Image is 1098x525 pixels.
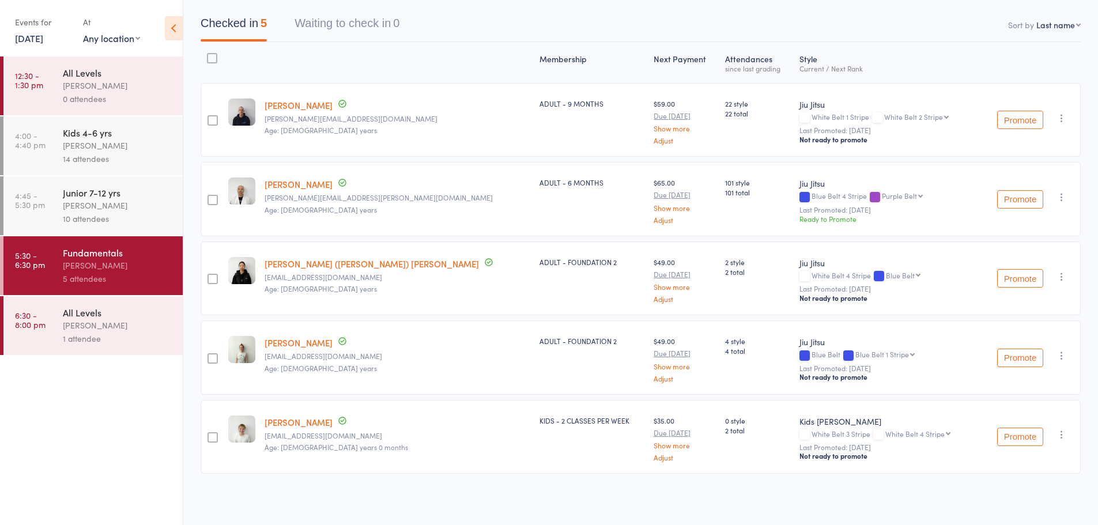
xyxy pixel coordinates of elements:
small: Due [DATE] [654,112,715,120]
a: Show more [654,362,715,370]
span: 4 total [725,346,790,356]
div: [PERSON_NAME] [63,79,173,92]
div: Jiu Jitsu [799,177,975,189]
div: All Levels [63,306,173,319]
div: Blue Belt [886,271,915,279]
img: image1718409266.png [228,257,255,284]
div: $49.00 [654,257,715,303]
div: $65.00 [654,177,715,223]
small: Last Promoted: [DATE] [799,364,975,372]
img: image1742598370.png [228,416,255,443]
a: 12:30 -1:30 pmAll Levels[PERSON_NAME]0 attendees [3,56,183,115]
img: image1751064797.png [228,99,255,126]
small: andrew.latham@gmail.com [265,194,530,202]
div: Next Payment [649,47,720,78]
small: Due [DATE] [654,429,715,437]
time: 5:30 - 6:30 pm [15,251,45,269]
button: Waiting to check in0 [295,11,399,41]
div: Blue Belt 4 Stripe [799,192,975,202]
a: [PERSON_NAME] [265,178,333,190]
div: At [83,13,140,32]
a: Show more [654,441,715,449]
div: Kids [PERSON_NAME] [799,416,975,427]
span: 0 style [725,416,790,425]
div: ADULT - FOUNDATION 2 [539,257,644,267]
span: Age: [DEMOGRAPHIC_DATA] years 0 months [265,442,408,452]
button: Promote [997,269,1043,288]
div: 0 attendees [63,92,173,105]
div: Blue Belt 1 Stripe [855,350,909,358]
time: 4:00 - 4:40 pm [15,131,46,149]
div: 0 [393,17,399,29]
a: Adjust [654,454,715,461]
a: 4:45 -5:30 pmJunior 7-12 yrs[PERSON_NAME]10 attendees [3,176,183,235]
a: [PERSON_NAME] [265,337,333,349]
div: Jiu Jitsu [799,336,975,348]
span: Age: [DEMOGRAPHIC_DATA] years [265,363,377,373]
div: [PERSON_NAME] [63,259,173,272]
span: 4 style [725,336,790,346]
small: Last Promoted: [DATE] [799,285,975,293]
small: Last Promoted: [DATE] [799,206,975,214]
small: Due [DATE] [654,349,715,357]
span: 22 total [725,108,790,118]
div: Jiu Jitsu [799,99,975,110]
span: 2 total [725,267,790,277]
a: [PERSON_NAME] ([PERSON_NAME]) [PERSON_NAME] [265,258,479,270]
span: Age: [DEMOGRAPHIC_DATA] years [265,125,377,135]
div: $35.00 [654,416,715,461]
a: Adjust [654,375,715,382]
a: Show more [654,283,715,290]
div: Blue Belt [799,350,975,360]
div: Jiu Jitsu [799,257,975,269]
time: 6:30 - 8:00 pm [15,311,46,329]
div: Last name [1036,19,1075,31]
div: KIDS - 2 CLASSES PER WEEK [539,416,644,425]
div: Purple Belt [882,192,917,199]
div: $49.00 [654,336,715,382]
button: Promote [997,428,1043,446]
div: Junior 7-12 yrs [63,186,173,199]
div: Current / Next Rank [799,65,975,72]
small: Due [DATE] [654,191,715,199]
a: Adjust [654,295,715,303]
div: 5 attendees [63,272,173,285]
div: Fundamentals [63,246,173,259]
a: Adjust [654,216,715,224]
a: [DATE] [15,32,43,44]
div: since last grading [725,65,790,72]
div: Not ready to promote [799,372,975,382]
span: Age: [DEMOGRAPHIC_DATA] years [265,284,377,293]
span: 22 style [725,99,790,108]
span: 2 style [725,257,790,267]
div: Not ready to promote [799,293,975,303]
small: laurence_carr@hotmail.com [265,115,530,123]
button: Checked in5 [201,11,267,41]
a: Show more [654,124,715,132]
div: 5 [261,17,267,29]
small: carla_degiorgio89@hotmail.com [265,432,530,440]
div: White Belt 4 Stripe [799,271,975,281]
img: image1725866836.png [228,177,255,205]
a: [PERSON_NAME] [265,416,333,428]
time: 12:30 - 1:30 pm [15,71,43,89]
a: 6:30 -8:00 pmAll Levels[PERSON_NAME]1 attendee [3,296,183,355]
small: Due [DATE] [654,270,715,278]
span: Age: [DEMOGRAPHIC_DATA] years [265,205,377,214]
div: Events for [15,13,71,32]
span: 101 style [725,177,790,187]
small: Last Promoted: [DATE] [799,126,975,134]
div: Not ready to promote [799,451,975,460]
button: Promote [997,111,1043,129]
small: Last Promoted: [DATE] [799,443,975,451]
small: enyamc@icloud.com [265,352,530,360]
span: 2 total [725,425,790,435]
img: image1725068002.png [228,336,255,363]
div: White Belt 1 Stripe [799,113,975,123]
div: Membership [535,47,649,78]
div: Not ready to promote [799,135,975,144]
div: 14 attendees [63,152,173,165]
div: Style [795,47,979,78]
label: Sort by [1008,19,1034,31]
a: Adjust [654,137,715,144]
